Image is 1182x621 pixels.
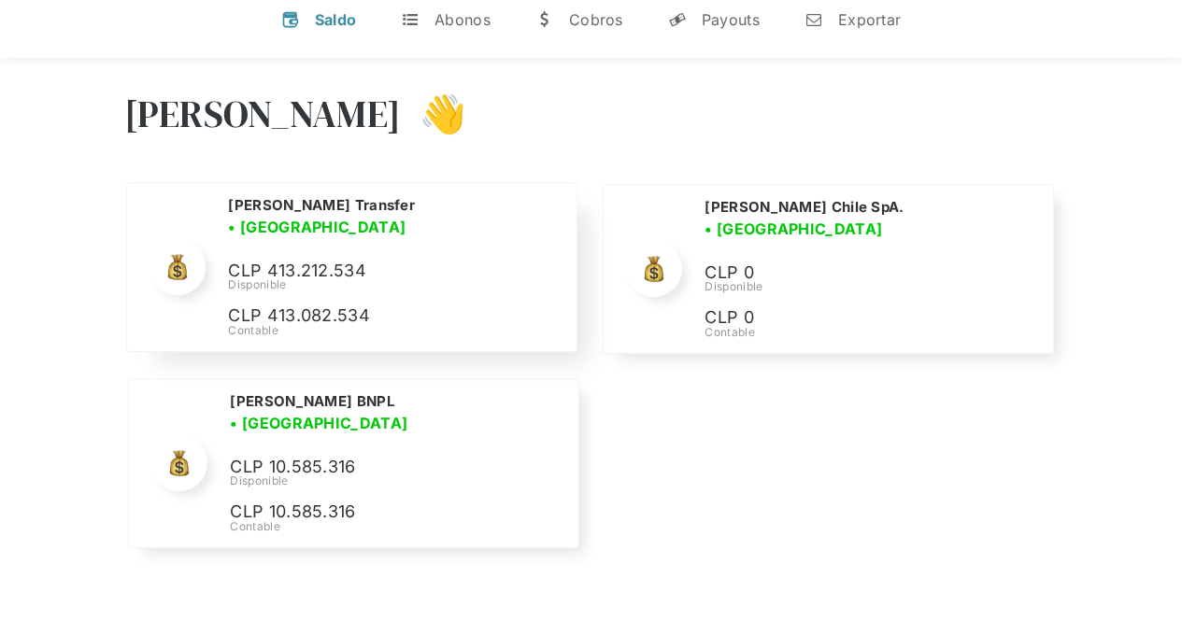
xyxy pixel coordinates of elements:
[702,10,760,29] div: Payouts
[401,91,466,137] h3: 👋
[315,10,357,29] div: Saldo
[124,91,402,137] h3: [PERSON_NAME]
[281,10,300,29] div: v
[668,10,687,29] div: y
[705,324,1030,341] div: Contable
[230,454,510,481] p: CLP 10.585.316
[535,10,554,29] div: w
[401,10,420,29] div: t
[228,196,415,215] h2: [PERSON_NAME] Transfer
[705,278,1030,295] div: Disponible
[228,276,553,293] div: Disponible
[705,198,904,217] h2: [PERSON_NAME] Chile SpA.
[230,499,510,526] p: CLP 10.585.316
[805,10,823,29] div: n
[434,10,491,29] div: Abonos
[228,303,508,330] p: CLP 413.082.534
[228,322,553,339] div: Contable
[228,216,406,238] h3: • [GEOGRAPHIC_DATA]
[569,10,623,29] div: Cobros
[838,10,901,29] div: Exportar
[705,218,882,240] h3: • [GEOGRAPHIC_DATA]
[705,304,985,332] p: CLP 0
[228,258,508,285] p: CLP 413.212.534
[230,518,555,535] div: Contable
[230,473,555,489] div: Disponible
[230,392,393,411] h2: [PERSON_NAME] BNPL
[705,260,985,287] p: CLP 0
[230,412,407,434] h3: • [GEOGRAPHIC_DATA]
